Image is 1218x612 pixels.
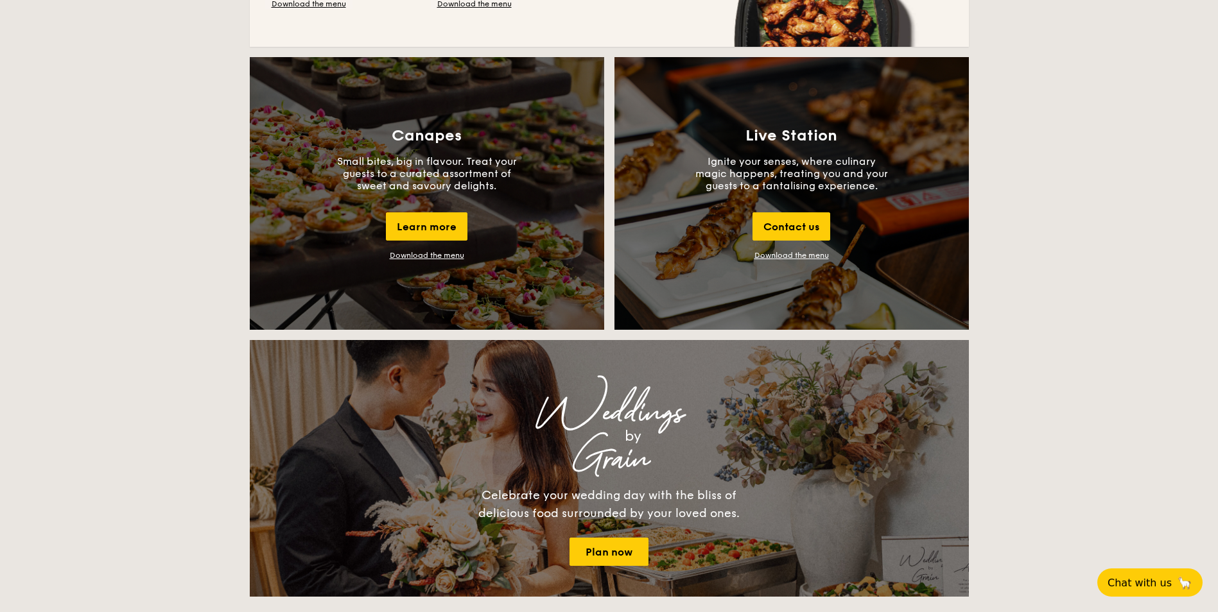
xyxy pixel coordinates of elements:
h3: Live Station [745,127,837,145]
div: Learn more [386,212,467,241]
a: Download the menu [754,251,829,260]
div: Download the menu [390,251,464,260]
a: Plan now [570,538,648,566]
p: Small bites, big in flavour. Treat your guests to a curated assortment of sweet and savoury delig... [331,155,523,192]
div: Weddings [363,402,856,425]
div: Grain [363,448,856,471]
span: 🦙 [1177,575,1192,590]
div: Contact us [753,212,830,241]
div: by [410,425,856,448]
span: Chat with us [1108,577,1172,589]
div: Celebrate your wedding day with the bliss of delicious food surrounded by your loved ones. [465,486,754,522]
button: Chat with us🦙 [1097,568,1203,597]
h3: Canapes [392,127,462,145]
p: Ignite your senses, where culinary magic happens, treating you and your guests to a tantalising e... [695,155,888,192]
